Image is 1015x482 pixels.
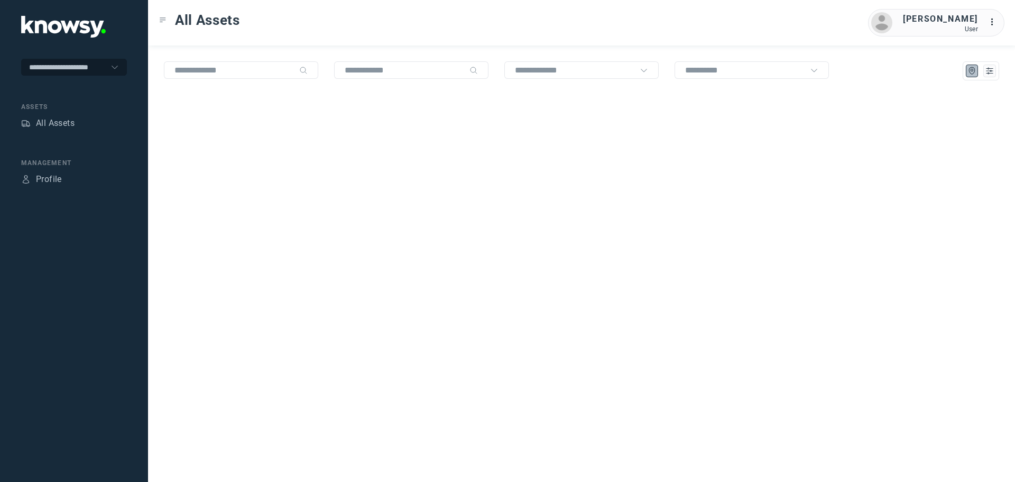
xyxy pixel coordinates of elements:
div: Map [967,66,977,76]
a: ProfileProfile [21,173,62,186]
div: : [989,16,1001,29]
a: AssetsAll Assets [21,117,75,130]
div: List [985,66,994,76]
div: Search [299,66,308,75]
div: Profile [36,173,62,186]
div: All Assets [36,117,75,130]
span: All Assets [175,11,240,30]
tspan: ... [989,18,1000,26]
div: Assets [21,102,127,112]
img: avatar.png [871,12,892,33]
div: Toggle Menu [159,16,167,24]
div: Search [469,66,478,75]
div: [PERSON_NAME] [903,13,978,25]
div: User [903,25,978,33]
div: Management [21,158,127,168]
div: Assets [21,119,31,128]
div: : [989,16,1001,30]
div: Profile [21,175,31,184]
img: Application Logo [21,16,106,38]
